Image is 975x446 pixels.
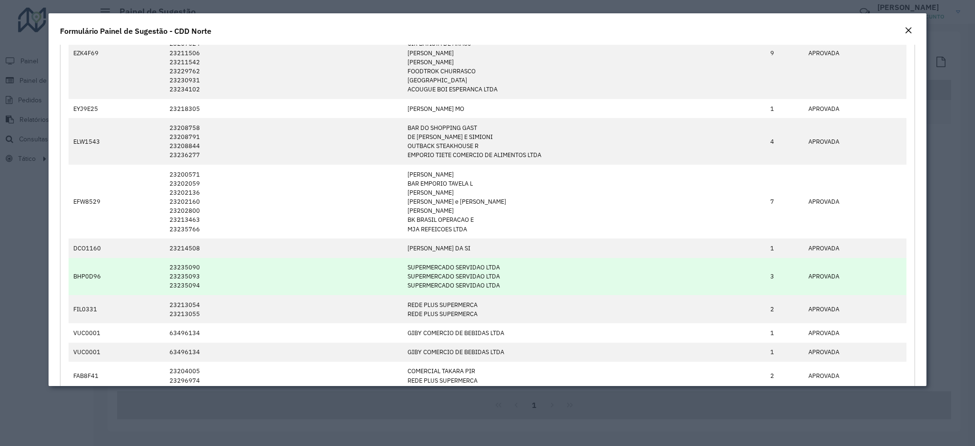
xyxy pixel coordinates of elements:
td: APROVADA [803,7,906,99]
td: [PERSON_NAME] MO [403,99,765,118]
em: Fechar [905,27,912,34]
td: 1 [765,343,803,362]
td: 23213054 23213055 [165,295,403,323]
td: 23204005 23296974 [165,362,403,390]
td: ELW1543 [69,118,165,165]
td: REDE PLUS SUPERMERCA REDE PLUS SUPERMERCA [403,295,765,323]
td: 63496134 [165,343,403,362]
td: 7 [765,165,803,238]
td: 23214508 [165,238,403,258]
td: COMERCIAL TAKARA PIR REDE PLUS SUPERMERCA [403,362,765,390]
td: GIBY COMERCIO DE BEBIDAS LTDA [403,323,765,342]
td: 23208758 23208791 23208844 23236277 [165,118,403,165]
td: 63496134 [165,323,403,342]
td: EZK4F69 [69,7,165,99]
td: VUC0001 [69,343,165,362]
td: 23203002 23204487 23206316 23207624 23211506 23211542 23229762 23230931 23234102 [165,7,403,99]
td: 4 [765,118,803,165]
td: VUC0001 [69,323,165,342]
td: GIBY COMERCIO DE BEBIDAS LTDA [403,343,765,362]
td: EFW8529 [69,165,165,238]
td: 1 [765,238,803,258]
td: [PERSON_NAME] DA SI [403,238,765,258]
td: FAB8F41 [69,362,165,390]
td: 1 [765,99,803,118]
button: Close [902,25,915,37]
td: 9 [765,7,803,99]
td: APROVADA [803,118,906,165]
td: 2 [765,362,803,390]
td: BHP0D96 [69,258,165,296]
td: MERCEARIA MORATENSE [PERSON_NAME] DA S [PERSON_NAME] CIR BATISTA DE ARAUJ [PERSON_NAME] [PERSON_N... [403,7,765,99]
td: APROVADA [803,362,906,390]
td: APROVADA [803,99,906,118]
td: SUPERMERCADO SERVIDAO LTDA SUPERMERCADO SERVIDAO LTDA SUPERMERCADO SERVIDAO LTDA [403,258,765,296]
td: 23218305 [165,99,403,118]
td: APROVADA [803,323,906,342]
td: 23200571 23202059 23202136 23202160 23202800 23213463 23235766 [165,165,403,238]
td: 23235090 23235093 23235094 [165,258,403,296]
td: 1 [765,323,803,342]
td: APROVADA [803,343,906,362]
td: [PERSON_NAME] BAR EMPORIO TAVELA L [PERSON_NAME] [PERSON_NAME] e [PERSON_NAME] [PERSON_NAME] BK B... [403,165,765,238]
td: EYJ9E25 [69,99,165,118]
td: APROVADA [803,238,906,258]
td: APROVADA [803,295,906,323]
td: FIL0331 [69,295,165,323]
td: 2 [765,295,803,323]
td: 3 [765,258,803,296]
h4: Formulário Painel de Sugestão - CDD Norte [60,25,211,37]
td: DCO1160 [69,238,165,258]
td: APROVADA [803,165,906,238]
td: BAR DO SHOPPING GAST DE [PERSON_NAME] E SIMIONI OUTBACK STEAKHOUSE R EMPORIO TIETE COMERCIO DE AL... [403,118,765,165]
td: APROVADA [803,258,906,296]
